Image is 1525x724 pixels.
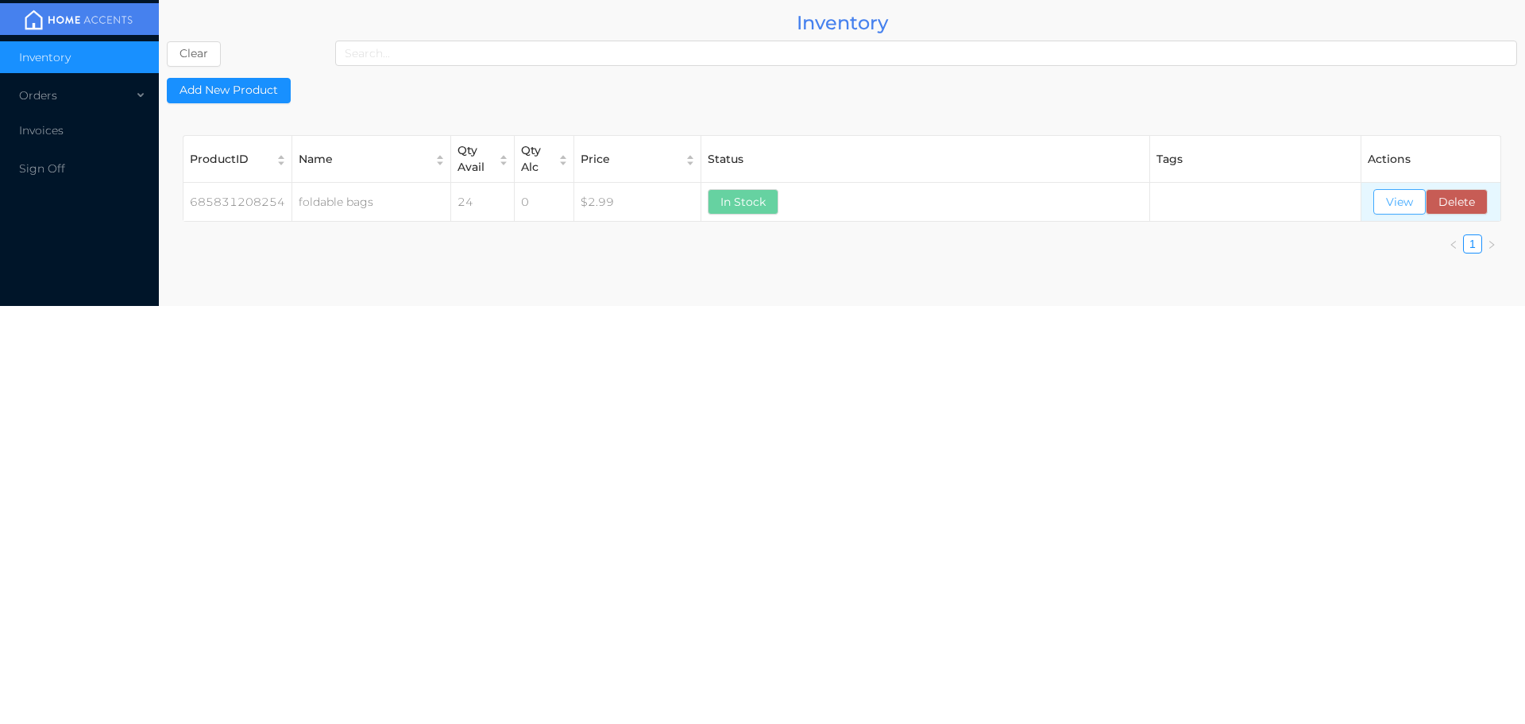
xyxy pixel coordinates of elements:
button: Add New Product [167,78,291,103]
span: Inventory [19,50,71,64]
td: 24 [451,183,515,222]
div: Sort [558,153,569,166]
td: foldable bags [292,183,451,222]
div: Inventory [167,8,1517,37]
div: Sort [434,153,446,166]
div: Sort [276,153,287,166]
a: 1 [1469,238,1476,250]
div: Actions [1368,151,1494,168]
i: icon: caret-down [685,159,696,162]
span: Invoices [19,123,64,137]
li: Next Page [1482,234,1501,254]
div: Qty Alc [521,142,550,176]
td: 0 [515,183,574,222]
div: Tags [1156,151,1355,168]
i: icon: right [1487,240,1496,250]
div: Sort [498,153,509,166]
button: In Stock [708,189,778,215]
i: icon: caret-down [435,159,446,162]
div: Status [708,151,1143,168]
i: icon: caret-down [276,159,287,162]
li: 1 [1463,234,1482,254]
td: $2.99 [574,183,701,222]
li: Previous Page [1444,234,1463,254]
i: icon: caret-down [558,159,569,162]
i: icon: caret-up [435,153,446,156]
button: View [1373,189,1426,215]
div: ProductID [190,151,268,168]
i: icon: caret-up [558,153,569,156]
i: icon: caret-up [499,153,509,156]
i: icon: caret-up [685,153,696,156]
button: Delete [1426,189,1488,215]
i: icon: caret-down [499,159,509,162]
div: Name [299,151,427,168]
span: Sign Off [19,161,65,176]
img: mainBanner [19,8,138,32]
div: Qty Avail [457,142,490,176]
i: icon: left [1449,240,1458,250]
input: Search... [335,41,1517,66]
div: Price [581,151,677,168]
button: Clear [167,41,221,67]
i: icon: caret-up [276,153,287,156]
td: 685831208254 [183,183,292,222]
div: Sort [685,153,696,166]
